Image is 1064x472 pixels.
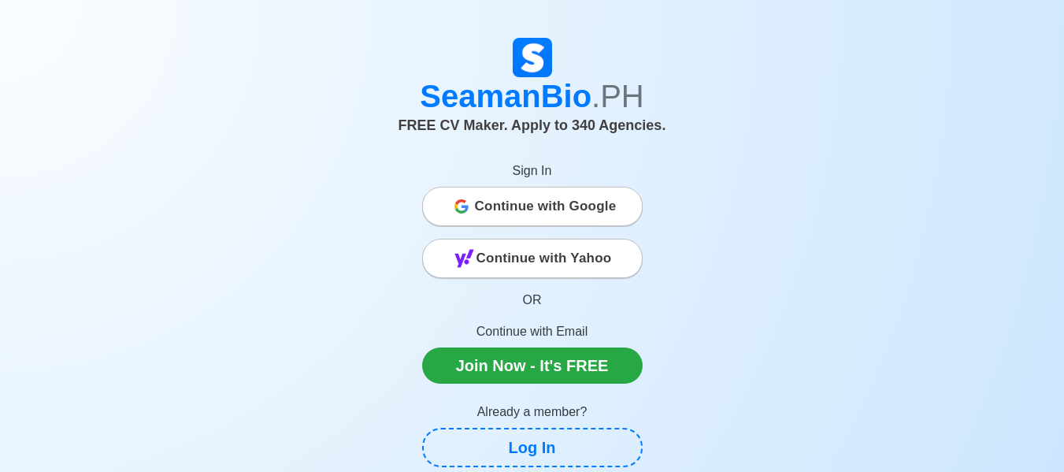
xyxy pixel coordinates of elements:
[422,347,643,384] a: Join Now - It's FREE
[422,428,643,467] a: Log In
[476,243,612,274] span: Continue with Yahoo
[513,38,552,77] img: Logo
[422,162,643,180] p: Sign In
[399,117,666,133] span: FREE CV Maker. Apply to 340 Agencies.
[591,79,644,113] span: .PH
[422,187,643,226] button: Continue with Google
[422,403,643,422] p: Already a member?
[422,239,643,278] button: Continue with Yahoo
[475,191,617,222] span: Continue with Google
[95,77,969,115] h1: SeamanBio
[422,291,643,310] p: OR
[422,322,643,341] p: Continue with Email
